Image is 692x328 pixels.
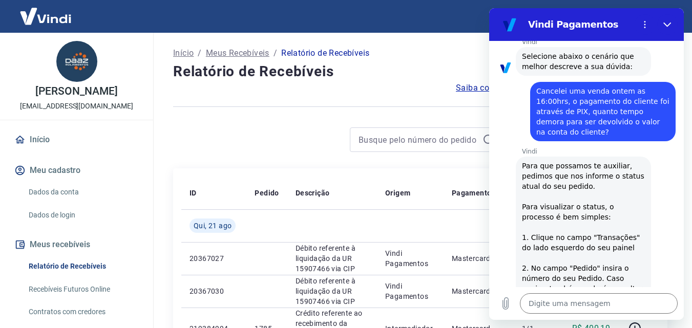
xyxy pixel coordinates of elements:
[190,188,197,198] p: ID
[296,188,330,198] p: Descrição
[12,233,141,256] button: Meus recebíveis
[452,286,506,296] p: Mastercard
[296,243,369,274] p: Débito referente à liquidação da UR 15907466 via CIP
[35,86,117,97] p: [PERSON_NAME]
[281,47,369,59] p: Relatório de Recebíveis
[359,132,478,147] input: Busque pelo número do pedido
[643,7,680,26] button: Sair
[456,82,667,94] a: Saiba como funciona a programação dos recebimentos
[274,47,277,59] p: /
[452,253,506,264] p: Mastercard
[20,101,133,112] p: [EMAIL_ADDRESS][DOMAIN_NAME]
[194,221,232,231] span: Qui, 21 ago
[56,41,97,82] img: 0db8e0c4-2ab7-4be5-88e6-597d13481b44.jpeg
[452,188,492,198] p: Pagamento
[12,1,79,32] img: Vindi
[173,61,667,82] h4: Relatório de Recebíveis
[489,8,684,320] iframe: Janela de mensagens
[385,248,435,269] p: Vindi Pagamentos
[25,279,141,300] a: Recebíveis Futuros Online
[385,188,410,198] p: Origem
[12,128,141,151] a: Início
[25,301,141,322] a: Contratos com credores
[173,47,194,59] a: Início
[25,182,141,203] a: Dados da conta
[385,281,435,301] p: Vindi Pagamentos
[206,47,269,59] a: Meus Recebíveis
[190,286,238,296] p: 20367030
[190,253,238,264] p: 20367027
[6,285,27,305] button: Carregar arquivo
[12,159,141,182] button: Meu cadastro
[25,205,141,226] a: Dados de login
[296,276,369,307] p: Débito referente à liquidação da UR 15907466 via CIP
[255,188,279,198] p: Pedido
[25,256,141,277] a: Relatório de Recebíveis
[198,47,201,59] p: /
